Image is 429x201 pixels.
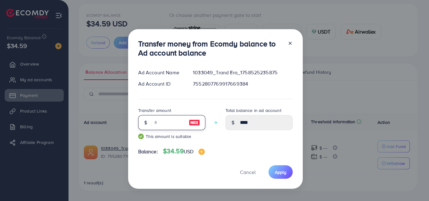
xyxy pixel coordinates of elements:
[188,80,297,87] div: 7552807769917669384
[138,133,205,140] small: This amount is suitable
[138,39,283,57] h3: Transfer money from Ecomdy balance to Ad account balance
[189,119,200,126] img: image
[198,149,205,155] img: image
[232,165,263,179] button: Cancel
[138,107,171,114] label: Transfer amount
[138,134,144,139] img: guide
[269,165,293,179] button: Apply
[138,148,158,155] span: Balance:
[225,107,281,114] label: Total balance in ad account
[402,173,424,196] iframe: Chat
[184,148,193,155] span: USD
[133,80,188,87] div: Ad Account ID
[275,169,286,175] span: Apply
[133,69,188,76] div: Ad Account Name
[240,169,256,176] span: Cancel
[163,147,205,155] h4: $34.59
[188,69,297,76] div: 1033049_Trand Era_1758525235875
